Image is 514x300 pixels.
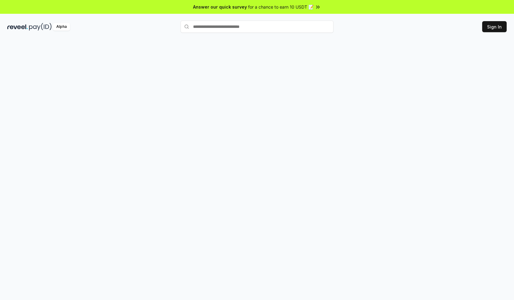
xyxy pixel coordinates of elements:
[482,21,507,32] button: Sign In
[248,4,314,10] span: for a chance to earn 10 USDT 📝
[53,23,70,31] div: Alpha
[193,4,247,10] span: Answer our quick survey
[7,23,28,31] img: reveel_dark
[29,23,52,31] img: pay_id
